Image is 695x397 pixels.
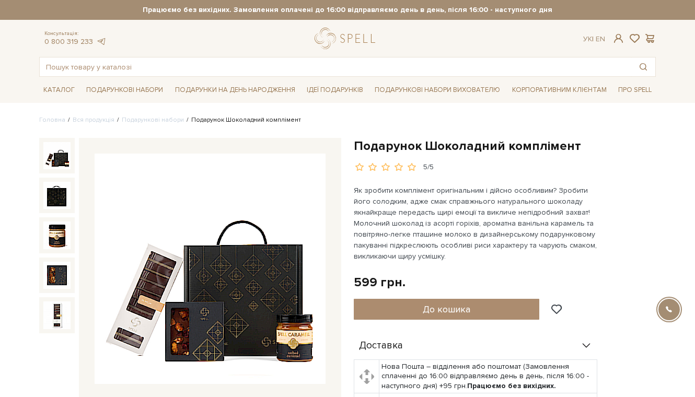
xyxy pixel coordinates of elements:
span: Консультація: [44,30,106,37]
a: Головна [39,116,65,124]
strong: Працюємо без вихідних. Замовлення оплачені до 16:00 відправляємо день в день, після 16:00 - насту... [39,5,655,15]
a: En [596,34,605,43]
a: Вся продукція [73,116,114,124]
a: logo [315,28,380,49]
a: 0 800 319 233 [44,37,93,46]
a: Каталог [39,82,79,98]
button: До кошика [354,299,539,320]
b: Працюємо без вихідних. [467,381,556,390]
span: | [592,34,594,43]
a: Ідеї подарунків [303,82,367,98]
li: Подарунок Шоколадний комплімент [184,115,301,125]
img: Подарунок Шоколадний комплімент [43,142,71,169]
span: До кошика [423,303,470,315]
a: Подарунки на День народження [171,82,299,98]
span: Доставка [359,341,403,351]
img: Подарунок Шоколадний комплімент [43,262,71,289]
input: Пошук товару у каталозі [40,57,631,76]
img: Подарунок Шоколадний комплімент [43,221,71,249]
button: Пошук товару у каталозі [631,57,655,76]
a: Корпоративним клієнтам [508,81,611,99]
a: Подарункові набори [122,116,184,124]
img: Подарунок Шоколадний комплімент [43,182,71,209]
div: 599 грн. [354,274,406,290]
h1: Подарунок Шоколадний комплімент [354,138,656,154]
a: telegram [96,37,106,46]
div: Ук [583,34,605,44]
p: Як зробити комплімент оригінальним і дійсно особливим? Зробити його солодким, адже смак справжньо... [354,185,599,262]
img: Подарунок Шоколадний комплімент [43,301,71,329]
td: Нова Пошта – відділення або поштомат (Замовлення сплаченні до 16:00 відправляємо день в день, піс... [379,360,597,393]
a: Подарункові набори [82,82,167,98]
a: Подарункові набори вихователю [370,81,504,99]
div: 5/5 [423,162,434,172]
a: Про Spell [614,82,656,98]
img: Подарунок Шоколадний комплімент [95,154,326,384]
